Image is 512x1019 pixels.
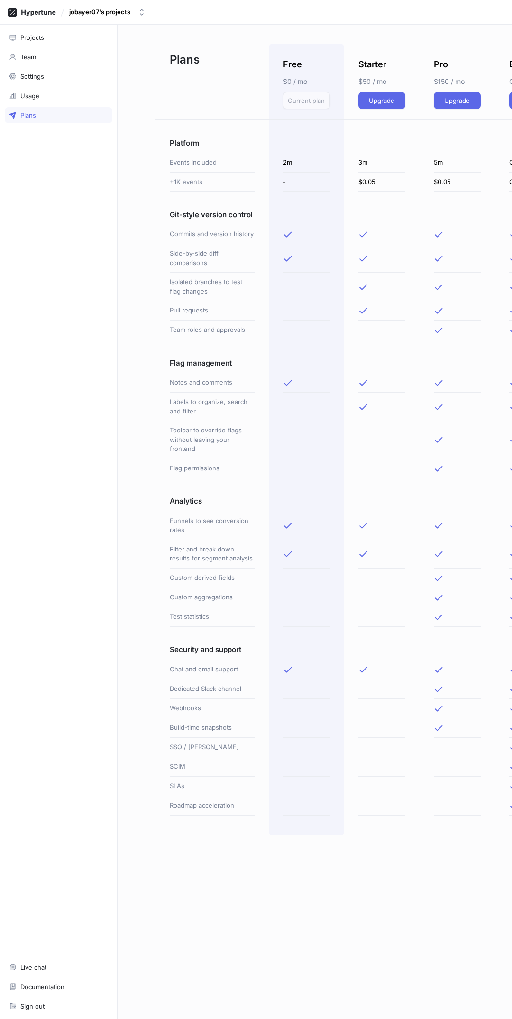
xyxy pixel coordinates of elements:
[170,244,255,273] div: Side-by-side diff comparisons
[155,44,269,120] div: Plans
[20,983,64,991] div: Documentation
[170,393,255,421] div: Labels to organize, search and filter
[20,34,44,41] div: Projects
[358,92,405,109] button: Upgrade
[170,512,255,540] div: Funnels to see conversion rates
[434,76,481,86] p: $150 / mo
[434,92,481,109] button: Upgrade
[170,478,255,512] div: Analytics
[170,173,255,192] div: +1K events
[5,107,112,123] a: Plans
[170,796,255,816] div: Roadmap acceleration
[170,540,255,569] div: Filter and break down results for segment analysis
[434,58,448,71] p: Pro
[434,153,481,173] div: 5m
[170,627,255,660] div: Security and support
[434,173,481,192] div: $0.05
[20,964,46,971] div: Live chat
[20,1002,45,1010] div: Sign out
[283,76,330,86] p: $0 / mo
[20,53,36,61] div: Team
[5,49,112,65] a: Team
[5,979,112,995] a: Documentation
[170,225,255,244] div: Commits and version history
[170,777,255,796] div: SLAs
[170,699,255,718] div: Webhooks
[170,340,255,373] div: Flag management
[170,421,255,459] div: Toolbar to override flags without leaving your frontend
[170,120,255,153] div: Platform
[358,173,405,192] div: $0.05
[20,92,39,100] div: Usage
[170,588,255,607] div: Custom aggregations
[170,607,255,627] div: Test statistics
[358,153,405,173] div: 3m
[170,718,255,738] div: Build-time snapshots
[288,98,325,103] span: Current plan
[283,92,330,109] button: Current plan
[369,98,394,103] span: Upgrade
[5,88,112,104] a: Usage
[170,569,255,588] div: Custom derived fields
[283,58,302,71] p: Free
[5,29,112,46] a: Projects
[69,8,130,16] div: jobayer07's projects
[170,679,255,699] div: Dedicated Slack channel
[170,273,255,301] div: Isolated branches to test flag changes
[170,660,255,679] div: Chat and email support
[170,459,255,478] div: Flag permissions
[170,738,255,757] div: SSO / [PERSON_NAME]
[170,301,255,321] div: Pull requests
[170,321,255,340] div: Team roles and approvals
[358,76,405,86] p: $50 / mo
[444,98,470,103] span: Upgrade
[20,111,36,119] div: Plans
[283,173,330,192] div: -
[170,153,255,173] div: Events included
[5,68,112,84] a: Settings
[65,4,149,20] button: jobayer07's projects
[170,373,255,393] div: Notes and comments
[20,73,44,80] div: Settings
[358,58,386,71] p: Starter
[170,192,255,225] div: Git-style version control
[170,757,255,777] div: SCIM
[283,153,330,173] div: 2m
